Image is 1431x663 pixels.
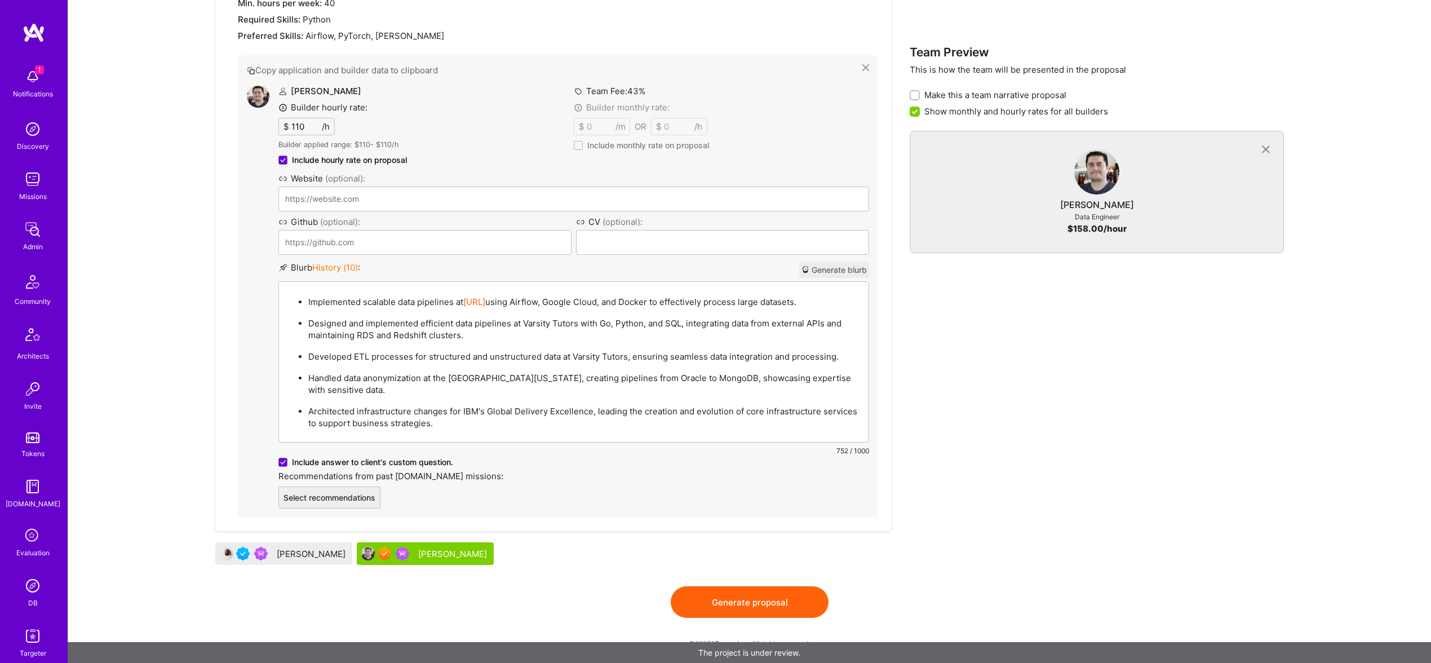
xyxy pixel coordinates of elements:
[19,323,46,350] img: Architects
[278,140,407,150] p: Builder applied range: $ 110 - $ 110 /h
[278,470,869,482] label: Recommendations from past [DOMAIN_NAME] missions:
[21,218,44,241] img: admin teamwork
[799,262,869,278] button: Generate blurb
[924,105,1108,117] span: Show monthly and hourly rates for all builders
[247,67,255,75] i: icon Copy
[308,351,862,363] p: Developed ETL processes for structured and unstructured data at Varsity Tutors, ensuring seamless...
[19,191,47,202] div: Missions
[662,118,694,135] input: XX
[378,547,391,560] img: Exceptional A.Teamer
[1075,211,1119,223] div: Data Engineer
[278,262,360,278] label: Blurb :
[23,23,45,43] img: logo
[602,216,643,227] span: (optional):
[6,498,60,510] div: [DOMAIN_NAME]
[26,432,39,443] img: tokens
[22,525,43,547] i: icon SelectionTeam
[21,475,44,498] img: guide book
[35,65,44,74] span: 1
[615,121,626,132] span: /m
[254,547,268,560] img: Been on Mission
[924,89,1066,101] span: Make this a team narrative proposal
[277,548,348,560] div: [PERSON_NAME]
[579,121,584,132] span: $
[322,121,330,132] span: /h
[13,88,53,100] div: Notifications
[396,547,409,560] img: Been on Mission
[694,121,702,132] span: /h
[1067,223,1127,235] div: $ 158.00 /hour
[910,45,1284,59] h3: Team Preview
[361,547,375,560] img: User Avatar
[463,297,485,307] a: [URL]
[278,86,361,96] label: [PERSON_NAME]
[325,173,365,184] span: (optional):
[28,597,38,609] div: DB
[278,487,380,509] button: Select recommendations
[238,14,878,25] div: Python
[308,405,862,429] p: Architected infrastructure changes for IBM's Global Delivery Excellence, leading the creation and...
[289,118,322,135] input: XX
[21,168,44,191] img: teamwork
[283,121,289,132] span: $
[20,647,46,659] div: Targeter
[278,187,869,211] input: https://website.com
[16,547,50,559] div: Evaluation
[23,241,43,253] div: Admin
[247,85,269,108] img: User Avatar
[801,266,809,273] i: icon CrystalBall
[238,14,300,25] span: Required Skills:
[19,268,46,295] img: Community
[238,30,878,42] div: Airflow, PyTorch, [PERSON_NAME]
[220,547,233,560] img: User Avatar
[308,317,862,341] p: Designed and implemented efficient data pipelines at Varsity Tutors with Go, Python, and SQL, int...
[587,140,709,151] span: Include monthly rate on proposal
[320,216,360,227] span: (optional):
[862,64,869,71] i: icon Close
[584,118,615,135] input: XX
[1060,199,1134,211] div: [PERSON_NAME]
[21,448,45,459] div: Tokens
[17,140,49,152] div: Discovery
[15,295,51,307] div: Community
[68,642,1431,663] div: The project is under review.
[671,586,829,618] button: Generate proposal
[278,173,869,184] label: Website
[292,154,407,166] span: Include hourly rate on proposal
[247,64,862,76] button: Copy application and builder data to clipboard
[1074,149,1119,199] a: User Avatar
[278,230,571,255] input: https://github.com
[292,457,453,468] span: Include answer to client's custom question.
[635,121,646,132] div: OR
[21,625,44,647] img: Skill Targeter
[910,64,1284,76] p: This is how the team will be presented in the proposal
[24,400,42,412] div: Invite
[312,262,358,273] span: History ( 10 )
[278,445,869,457] div: 752 / 1000
[21,574,44,597] img: Admin Search
[278,216,571,228] label: Github
[21,118,44,140] img: discovery
[278,101,367,113] label: Builder hourly rate:
[308,296,862,308] p: Implemented scalable data pipelines at using Airflow, Google Cloud, and Docker to effectively pro...
[17,350,49,362] div: Architects
[1260,143,1273,156] i: icon CloseGray
[574,101,670,113] label: Builder monthly rate:
[308,372,862,396] p: Handled data anonymization at the [GEOGRAPHIC_DATA][US_STATE], creating pipelines from Oracle to ...
[1074,149,1119,195] img: User Avatar
[236,547,250,560] img: Vetted A.Teamer
[21,65,44,88] img: bell
[21,378,44,400] img: Invite
[418,548,489,560] div: [PERSON_NAME]
[576,216,869,228] label: CV
[574,85,645,97] label: Team Fee: 43 %
[238,30,303,41] span: Preferred Skills:
[656,121,662,132] span: $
